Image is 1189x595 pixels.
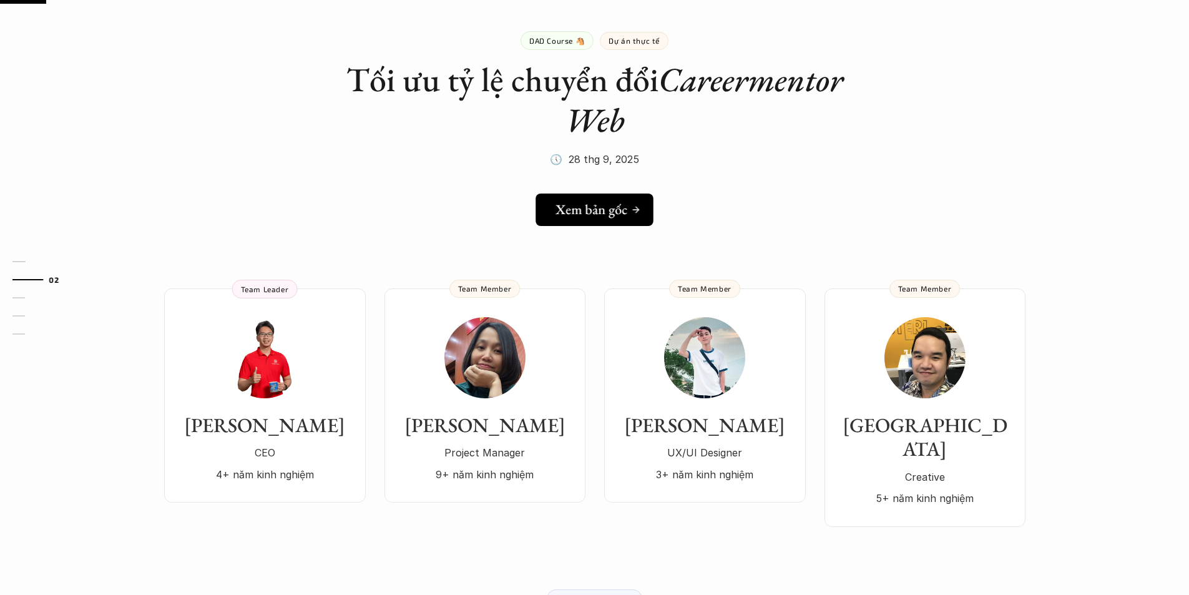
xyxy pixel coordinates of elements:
p: 5+ năm kinh nghiệm [837,489,1013,508]
p: DAD Course 🐴 [529,36,585,45]
h3: [PERSON_NAME] [397,413,573,437]
a: 02 [12,272,72,287]
p: Team Member [898,284,952,293]
h5: Xem bản gốc [555,202,627,218]
p: 4+ năm kinh nghiệm [177,465,353,484]
p: 9+ năm kinh nghiệm [397,465,573,484]
h3: [GEOGRAPHIC_DATA] [837,413,1013,461]
p: Team Member [458,284,512,293]
p: 🕔 28 thg 9, 2025 [550,150,639,169]
a: Xem bản gốc [536,194,653,226]
p: Project Manager [397,443,573,462]
p: Team Member [678,284,732,293]
p: Team Leader [241,285,289,293]
p: CEO [177,443,353,462]
p: 3+ năm kinh nghiệm [617,465,793,484]
em: Careermentor Web [565,57,851,142]
h1: Tối ưu tỷ lệ chuyển đổi [345,59,844,140]
p: UX/UI Designer [617,443,793,462]
p: Dự án thực tế [609,36,660,45]
a: [PERSON_NAME]Project Manager9+ năm kinh nghiệmTeam Member [384,288,585,503]
h3: [PERSON_NAME] [177,413,353,437]
strong: 02 [49,275,59,283]
h3: [PERSON_NAME] [617,413,793,437]
p: Creative [837,468,1013,486]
